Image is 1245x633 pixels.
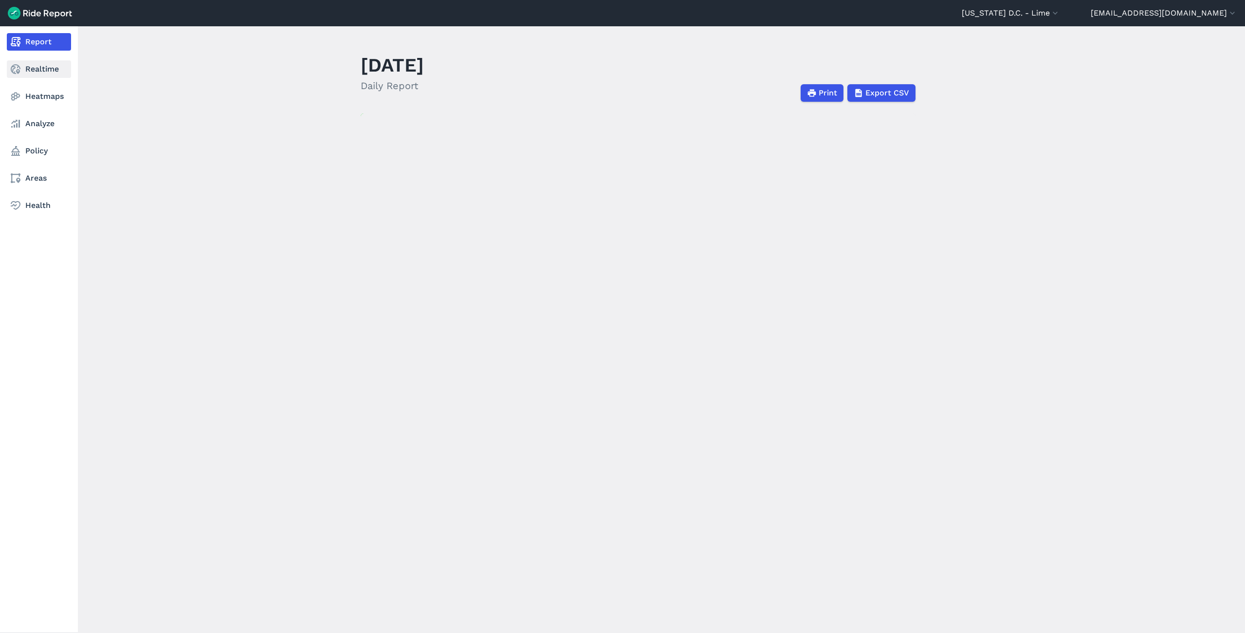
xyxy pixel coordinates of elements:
[7,33,71,51] a: Report
[865,87,909,99] span: Export CSV
[1091,7,1237,19] button: [EMAIL_ADDRESS][DOMAIN_NAME]
[361,52,424,78] h1: [DATE]
[7,197,71,214] a: Health
[962,7,1060,19] button: [US_STATE] D.C. - Lime
[7,88,71,105] a: Heatmaps
[819,87,837,99] span: Print
[7,60,71,78] a: Realtime
[8,7,72,19] img: Ride Report
[361,78,424,93] h2: Daily Report
[7,115,71,132] a: Analyze
[7,142,71,160] a: Policy
[847,84,915,102] button: Export CSV
[801,84,843,102] button: Print
[7,169,71,187] a: Areas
